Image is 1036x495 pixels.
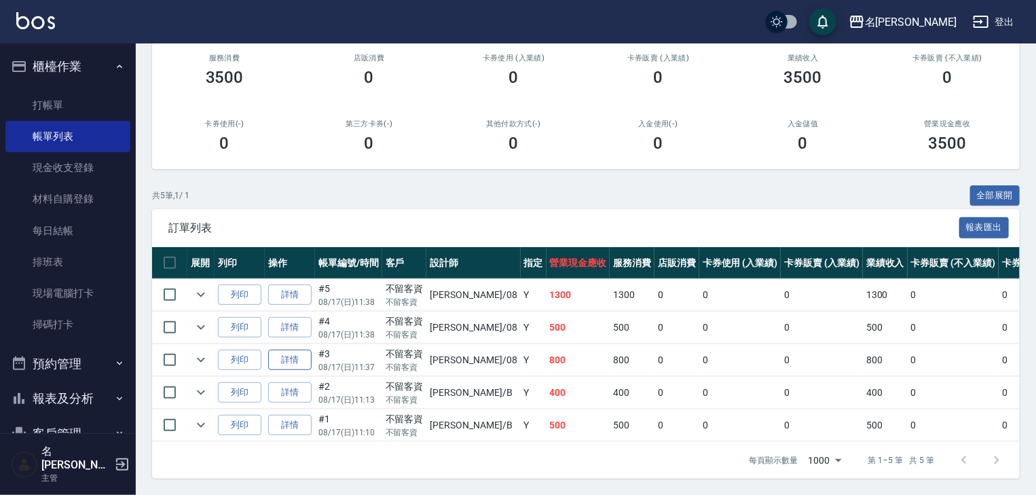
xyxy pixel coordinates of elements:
td: [PERSON_NAME] /08 [426,279,520,311]
button: save [809,8,836,35]
td: Y [521,279,547,311]
button: 列印 [218,317,261,338]
td: 0 [781,279,863,311]
h3: 服務消費 [168,54,280,62]
div: 不留客資 [386,282,424,296]
h2: 卡券使用(-) [168,120,280,128]
a: 詳情 [268,350,312,371]
div: 不留客資 [386,412,424,426]
h3: 3500 [206,68,244,87]
button: 客戶管理 [5,416,130,452]
td: #1 [315,409,382,441]
button: 報表及分析 [5,381,130,416]
td: 500 [863,409,908,441]
th: 操作 [265,247,315,279]
h3: 0 [509,68,519,87]
h2: 店販消費 [313,54,425,62]
button: 全部展開 [970,185,1020,206]
button: 列印 [218,415,261,436]
button: 列印 [218,285,261,306]
th: 卡券販賣 (入業績) [781,247,863,279]
div: 1000 [803,442,847,479]
td: 500 [547,409,610,441]
div: 不留客資 [386,380,424,394]
button: expand row [191,415,211,435]
td: 1300 [863,279,908,311]
td: Y [521,409,547,441]
th: 業績收入 [863,247,908,279]
a: 詳情 [268,415,312,436]
button: expand row [191,350,211,370]
th: 卡券使用 (入業績) [699,247,781,279]
td: 0 [699,279,781,311]
th: 客戶 [382,247,427,279]
td: #3 [315,344,382,376]
h2: 卡券使用 (入業績) [458,54,570,62]
td: 0 [654,409,699,441]
td: 0 [654,279,699,311]
a: 報表匯出 [959,221,1010,234]
td: 0 [654,344,699,376]
td: [PERSON_NAME] /B [426,377,520,409]
h2: 卡券販賣 (入業績) [602,54,714,62]
td: 1300 [547,279,610,311]
a: 打帳單 [5,90,130,121]
button: expand row [191,285,211,305]
td: 500 [610,409,654,441]
h2: 業績收入 [747,54,859,62]
p: 每頁顯示數量 [749,454,798,466]
h2: 其他付款方式(-) [458,120,570,128]
span: 訂單列表 [168,221,959,235]
h3: 0 [654,134,663,153]
a: 現場電腦打卡 [5,278,130,309]
p: 不留客資 [386,361,424,373]
a: 詳情 [268,382,312,403]
td: [PERSON_NAME] /08 [426,312,520,344]
h3: 0 [365,68,374,87]
th: 卡券販賣 (不入業績) [908,247,999,279]
td: 1300 [610,279,654,311]
p: 第 1–5 筆 共 5 筆 [868,454,934,466]
p: 08/17 (日) 11:10 [318,426,379,439]
img: Person [11,451,38,478]
h3: 0 [509,134,519,153]
th: 店販消費 [654,247,699,279]
p: 08/17 (日) 11:38 [318,329,379,341]
th: 指定 [521,247,547,279]
td: 800 [863,344,908,376]
a: 詳情 [268,285,312,306]
td: 0 [781,312,863,344]
p: 08/17 (日) 11:37 [318,361,379,373]
h3: 0 [654,68,663,87]
td: 400 [610,377,654,409]
td: 0 [699,344,781,376]
td: 0 [908,279,999,311]
button: 報表匯出 [959,217,1010,238]
h3: 3500 [784,68,822,87]
h3: 0 [943,68,952,87]
h3: 0 [798,134,808,153]
td: 0 [781,377,863,409]
button: expand row [191,382,211,403]
th: 帳單編號/時間 [315,247,382,279]
td: 500 [547,312,610,344]
th: 營業現金應收 [547,247,610,279]
td: 0 [699,312,781,344]
td: [PERSON_NAME] /B [426,409,520,441]
div: 名[PERSON_NAME] [865,14,957,31]
a: 帳單列表 [5,121,130,152]
h2: 入金使用(-) [602,120,714,128]
td: [PERSON_NAME] /08 [426,344,520,376]
td: 0 [781,409,863,441]
th: 展開 [187,247,215,279]
td: 500 [610,312,654,344]
h2: 卡券販賣 (不入業績) [891,54,1003,62]
td: #5 [315,279,382,311]
h3: 3500 [929,134,967,153]
td: 0 [654,312,699,344]
th: 列印 [215,247,265,279]
p: 共 5 筆, 1 / 1 [152,189,189,202]
td: 0 [654,377,699,409]
td: #2 [315,377,382,409]
td: Y [521,377,547,409]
